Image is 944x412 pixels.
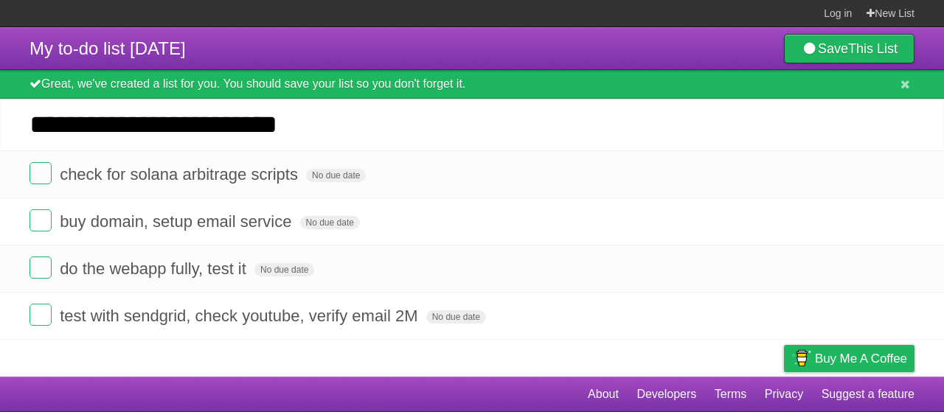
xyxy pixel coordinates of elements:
label: Done [29,162,52,184]
label: Done [29,209,52,231]
a: Privacy [765,380,803,408]
a: SaveThis List [784,34,914,63]
span: Buy me a coffee [815,346,907,371]
label: Done [29,256,52,279]
a: Suggest a feature [822,380,914,408]
span: My to-do list [DATE] [29,38,186,58]
span: check for solana arbitrage scripts [60,165,302,184]
span: buy domain, setup email service [60,212,295,231]
a: About [588,380,619,408]
a: Terms [715,380,747,408]
span: No due date [254,263,314,276]
span: do the webapp fully, test it [60,259,250,278]
span: No due date [426,310,486,324]
b: This List [848,41,898,56]
label: Done [29,304,52,326]
span: No due date [300,216,360,229]
a: Developers [636,380,696,408]
span: No due date [306,169,366,182]
a: Buy me a coffee [784,345,914,372]
span: test with sendgrid, check youtube, verify email 2M [60,307,421,325]
img: Buy me a coffee [791,346,811,371]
